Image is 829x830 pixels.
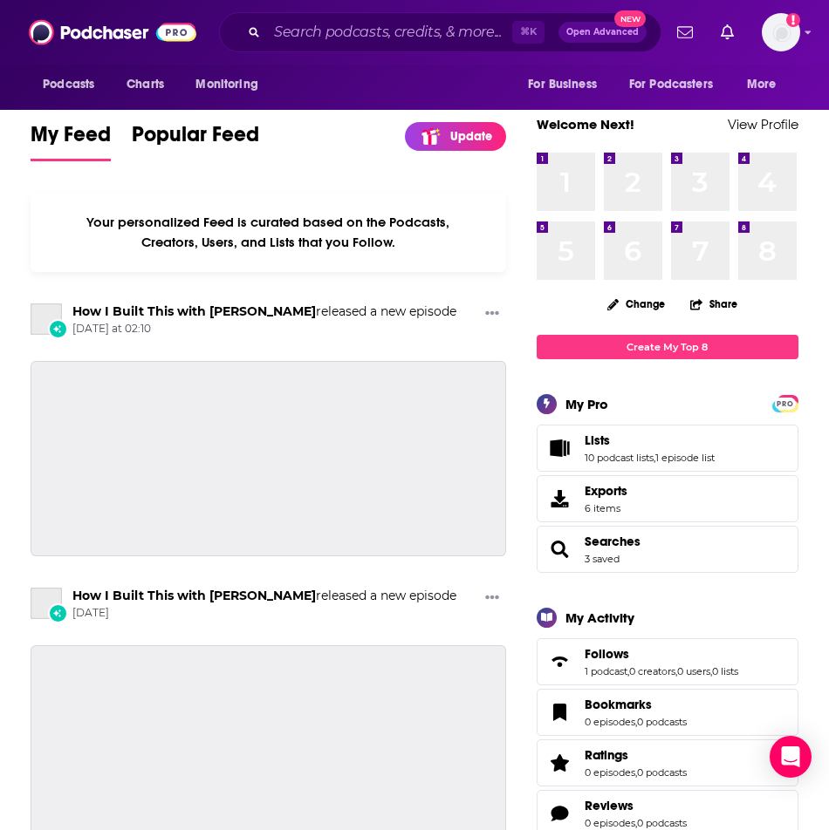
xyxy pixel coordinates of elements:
[677,665,710,677] a: 0 users
[72,588,456,604] h3: released a new episode
[183,68,280,101] button: open menu
[689,287,738,321] button: Share
[585,817,635,829] a: 0 episodes
[585,798,634,813] span: Reviews
[637,817,687,829] a: 0 podcasts
[635,766,637,779] span: ,
[585,534,641,549] a: Searches
[735,68,798,101] button: open menu
[712,665,738,677] a: 0 lists
[43,72,94,97] span: Podcasts
[775,398,796,411] span: PRO
[585,502,627,514] span: 6 items
[31,68,117,101] button: open menu
[585,646,629,662] span: Follows
[762,13,800,51] span: Logged in as systemsteam
[728,116,798,133] a: View Profile
[127,72,164,97] span: Charts
[566,28,639,37] span: Open Advanced
[72,322,456,337] span: [DATE] at 02:10
[637,716,687,728] a: 0 podcasts
[537,335,798,358] a: Create My Top 8
[537,689,798,736] span: Bookmarks
[31,121,111,161] a: My Feed
[537,475,798,522] a: Exports
[714,17,741,47] a: Show notifications dropdown
[585,432,715,448] a: Lists
[48,603,67,622] div: New Episode
[537,739,798,786] span: Ratings
[565,396,608,412] div: My Pro
[543,801,578,826] a: Reviews
[543,751,578,775] a: Ratings
[618,68,738,101] button: open menu
[762,13,800,51] img: User Profile
[543,436,578,460] a: Lists
[585,432,610,448] span: Lists
[29,16,196,49] img: Podchaser - Follow, Share and Rate Podcasts
[597,293,675,315] button: Change
[543,650,578,674] a: Follows
[614,10,646,27] span: New
[637,766,687,779] a: 0 podcasts
[537,638,798,685] span: Follows
[585,665,627,677] a: 1 podcast
[747,72,777,97] span: More
[72,303,456,320] h3: released a new episode
[675,665,677,677] span: ,
[585,646,738,662] a: Follows
[537,526,798,573] span: Searches
[48,319,67,338] div: New Episode
[132,121,259,158] span: Popular Feed
[627,665,629,677] span: ,
[655,452,715,464] a: 1 episode list
[528,72,597,97] span: For Business
[585,747,628,763] span: Ratings
[629,665,675,677] a: 0 creators
[72,606,456,621] span: [DATE]
[478,303,506,325] button: Show More Button
[762,13,800,51] button: Show profile menu
[585,716,635,728] a: 0 episodes
[585,747,687,763] a: Ratings
[558,22,647,43] button: Open AdvancedNew
[132,121,259,161] a: Popular Feed
[516,68,619,101] button: open menu
[31,303,62,335] a: How I Built This with Guy Raz
[537,425,798,472] span: Lists
[635,716,637,728] span: ,
[585,553,620,565] a: 3 saved
[770,736,812,778] div: Open Intercom Messenger
[115,68,175,101] a: Charts
[710,665,712,677] span: ,
[585,483,627,499] span: Exports
[585,766,635,779] a: 0 episodes
[31,193,505,272] div: Your personalized Feed is curated based on the Podcasts, Creators, Users, and Lists that you Follow.
[629,72,713,97] span: For Podcasters
[635,817,637,829] span: ,
[72,303,316,319] a: How I Built This with Guy Raz
[775,396,796,409] a: PRO
[512,21,545,44] span: ⌘ K
[543,486,578,511] span: Exports
[478,588,506,609] button: Show More Button
[543,700,578,725] a: Bookmarks
[195,72,257,97] span: Monitoring
[543,537,578,561] a: Searches
[670,17,700,47] a: Show notifications dropdown
[585,697,652,712] span: Bookmarks
[585,697,687,712] a: Bookmarks
[31,588,62,619] a: How I Built This with Guy Raz
[31,121,111,158] span: My Feed
[654,452,655,464] span: ,
[565,609,634,626] div: My Activity
[585,452,654,464] a: 10 podcast lists
[450,129,492,144] p: Update
[267,18,512,46] input: Search podcasts, credits, & more...
[219,12,661,52] div: Search podcasts, credits, & more...
[537,116,634,133] a: Welcome Next!
[585,798,687,813] a: Reviews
